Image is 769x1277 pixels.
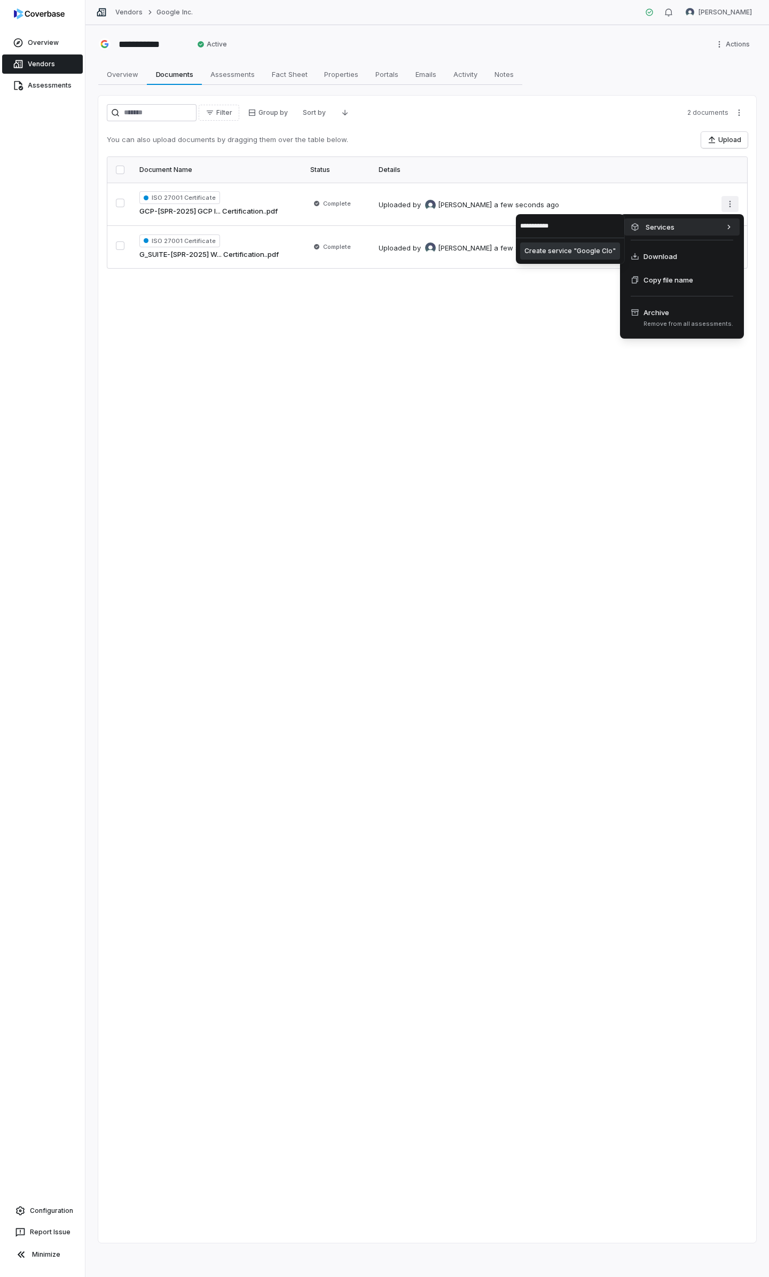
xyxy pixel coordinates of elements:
div: Suggestions [516,238,624,264]
div: Create service "Google Clo" [520,242,620,260]
span: Archive [644,307,733,318]
span: Remove from all assessments. [644,320,733,328]
span: Download [644,251,677,262]
div: Services [624,218,740,236]
div: More actions [620,214,744,339]
span: Copy file name [644,275,693,285]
